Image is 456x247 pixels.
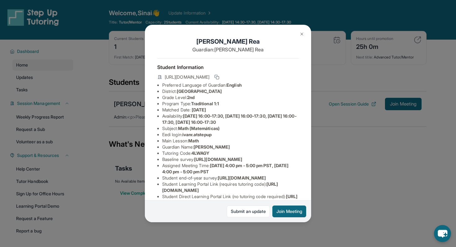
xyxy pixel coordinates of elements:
[162,150,299,156] li: Tutoring Code :
[162,125,299,132] li: Subject :
[162,82,299,88] li: Preferred Language of Guardian:
[272,206,306,217] button: Join Meeting
[162,88,299,94] li: District:
[162,138,299,144] li: Main Lesson :
[157,37,299,46] h1: [PERSON_NAME] Rea
[162,144,299,150] li: Guardian Name :
[177,89,222,94] span: [GEOGRAPHIC_DATA]
[187,95,194,100] span: 2nd
[227,206,270,217] a: Submit an update
[165,74,209,80] span: [URL][DOMAIN_NAME]
[192,107,206,112] span: [DATE]
[213,73,221,81] button: Copy link
[162,94,299,101] li: Grade Level:
[194,157,242,162] span: [URL][DOMAIN_NAME]
[162,175,299,181] li: Student end-of-year survey :
[157,63,299,71] h4: Student Information
[191,101,219,106] span: Traditional 1:1
[191,150,209,156] span: 4LWAGY
[162,156,299,162] li: Baseline survey :
[162,107,299,113] li: Matched Date:
[162,163,288,174] span: [DATE] 4:00 pm - 5:00 pm PST, [DATE] 4:00 pm - 5:00 pm PST
[162,162,299,175] li: Assigned Meeting Time :
[218,175,266,180] span: [URL][DOMAIN_NAME]
[162,132,299,138] li: Eedi login :
[182,132,212,137] span: ivanr.atstepup
[178,126,220,131] span: Math (Matemáticas)
[162,113,299,125] li: Availability:
[226,82,242,88] span: English
[162,193,299,206] li: Student Direct Learning Portal Link (no tutoring code required) :
[299,32,304,37] img: Close Icon
[194,144,230,149] span: [PERSON_NAME]
[157,46,299,53] p: Guardian: [PERSON_NAME] Rea
[162,101,299,107] li: Program Type:
[188,138,199,143] span: Math
[162,181,299,193] li: Student Learning Portal Link (requires tutoring code) :
[434,225,451,242] button: chat-button
[162,113,297,125] span: [DATE] 16:00-17:30, [DATE] 16:00-17:30, [DATE] 16:00-17:30, [DATE] 16:00-17:30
